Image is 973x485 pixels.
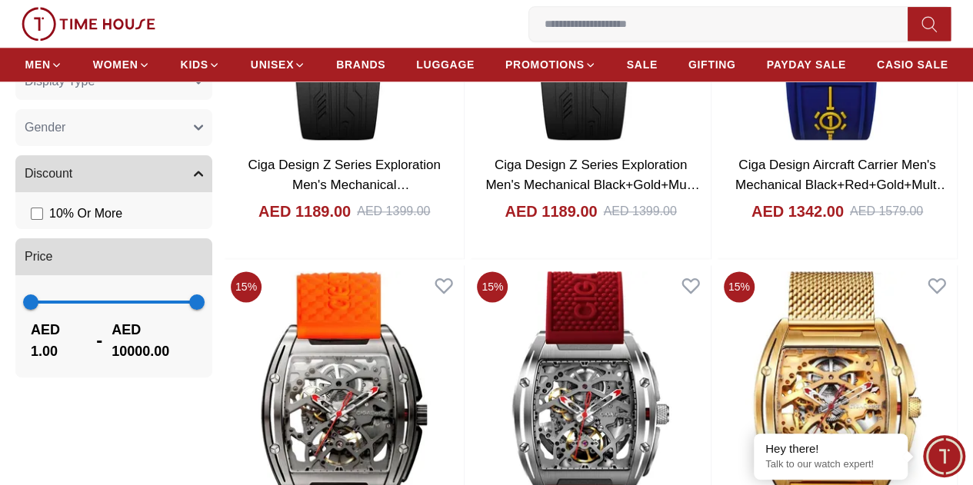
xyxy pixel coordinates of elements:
[93,51,150,78] a: WOMEN
[251,57,294,72] span: UNISEX
[877,51,948,78] a: CASIO SALE
[732,158,949,211] a: Ciga Design Aircraft Carrier Men's Mechanical Black+Red+Gold+Multi Color Dial Watch - Z061-IPTI-W5BU
[505,51,596,78] a: PROMOTIONS
[627,51,658,78] a: SALE
[688,57,736,72] span: GIFTING
[231,271,262,302] span: 15 %
[15,63,212,100] button: Display Type
[357,202,430,221] div: AED 1399.00
[25,72,95,91] span: Display Type
[22,7,155,41] img: ...
[416,57,475,72] span: LUGGAGE
[766,51,845,78] a: PAYDAY SALE
[766,57,845,72] span: PAYDAY SALE
[603,202,676,221] div: AED 1399.00
[31,208,43,220] input: 10% Or More
[877,57,948,72] span: CASIO SALE
[251,51,305,78] a: UNISEX
[751,201,844,222] h4: AED 1342.00
[181,57,208,72] span: KIDS
[25,247,52,266] span: Price
[258,201,351,222] h4: AED 1189.00
[25,57,51,72] span: MEN
[15,155,212,192] button: Discount
[112,319,197,362] span: AED 10000.00
[765,441,896,457] div: Hey there!
[93,57,138,72] span: WOMEN
[25,118,65,137] span: Gender
[87,328,112,353] span: -
[688,51,736,78] a: GIFTING
[505,57,585,72] span: PROMOTIONS
[25,51,62,78] a: MEN
[416,51,475,78] a: LUGGAGE
[25,164,72,183] span: Discount
[181,51,220,78] a: KIDS
[477,271,508,302] span: 15 %
[765,458,896,471] p: Talk to our watch expert!
[15,109,212,146] button: Gender
[724,271,755,302] span: 15 %
[505,201,597,222] h4: AED 1189.00
[485,158,699,231] a: Ciga Design Z Series Exploration Men's Mechanical Black+Gold+Multi Color Dial Watch - Z062-BLGO-W5BK
[336,51,385,78] a: BRANDS
[248,158,440,231] a: Ciga Design Z Series Exploration Men's Mechanical Grey+Red+Gold+Multi Color Dial Watch - Z062-SIS...
[923,435,965,477] div: Chat Widget
[850,202,923,221] div: AED 1579.00
[15,238,212,275] button: Price
[31,319,87,362] span: AED 1.00
[49,204,122,223] span: 10 % Or More
[627,57,658,72] span: SALE
[336,57,385,72] span: BRANDS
